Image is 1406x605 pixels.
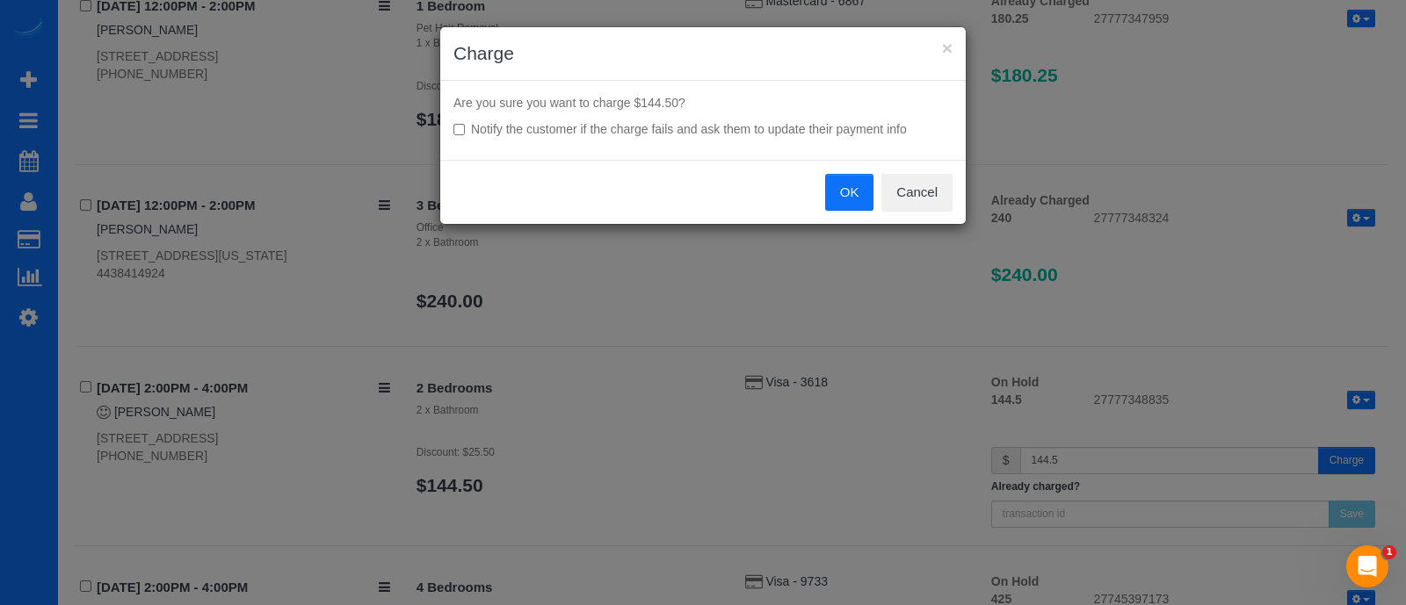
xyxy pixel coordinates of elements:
button: × [942,39,953,57]
div: Are you sure you want to charge $144.50? [440,81,966,160]
label: Notify the customer if the charge fails and ask them to update their payment info [453,120,953,138]
iframe: Intercom live chat [1346,545,1388,587]
span: 1 [1382,545,1396,559]
button: OK [825,174,874,211]
h3: Charge [453,40,953,67]
button: Cancel [881,174,953,211]
input: Notify the customer if the charge fails and ask them to update their payment info [453,124,465,135]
